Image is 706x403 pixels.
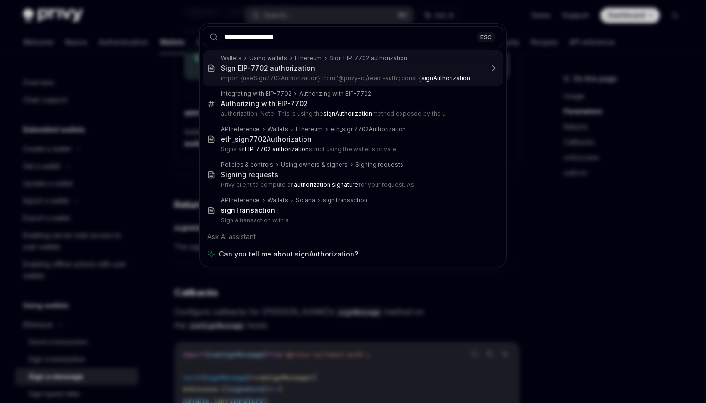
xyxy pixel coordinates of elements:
[221,90,292,98] div: Integrating with EIP-7702
[221,171,278,179] div: Signing requests
[268,125,288,133] div: Wallets
[296,196,315,204] div: Solana
[221,196,260,204] div: API reference
[477,32,495,42] div: ESC
[219,249,358,259] span: Can you tell me about signAuthorization?
[421,74,470,82] b: signAuthorization
[299,90,371,98] div: Authorizing with EIP-7702
[221,146,483,153] p: Signs an struct using the wallet's private
[221,74,483,82] p: import {useSign7702Authorization} from '@privy-io/react-auth'; const {
[268,196,288,204] div: Wallets
[294,181,358,188] b: authorization signature
[296,125,323,133] div: Ethereum
[355,161,403,169] div: Signing requests
[323,110,372,117] b: signAuthorization
[249,54,287,62] div: Using wallets
[221,64,315,73] div: Sign EIP-7702 authorization
[221,135,312,144] div: eth_sign7702Authorization
[295,54,322,62] div: Ethereum
[329,54,407,62] div: Sign EIP-7702 authorization
[245,146,309,153] b: EIP-7702 authorization
[330,125,406,133] div: eth_sign7702Authorization
[221,161,273,169] div: Policies & controls
[221,125,260,133] div: API reference
[221,217,483,224] p: Sign a transaction with a
[221,206,275,214] b: signTransaction
[221,54,242,62] div: Wallets
[221,99,308,108] div: Authorizing with EIP-7702
[203,228,503,245] div: Ask AI assistant
[221,110,483,118] p: authorization. Note: This is using the method exposed by the u
[281,161,348,169] div: Using owners & signers
[323,196,367,204] div: signTransaction
[221,181,483,189] p: Privy client to compute an for your request. As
